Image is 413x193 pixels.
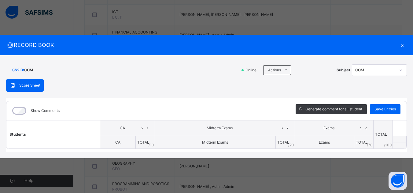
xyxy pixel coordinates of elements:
[115,140,120,145] span: CA
[9,132,26,137] span: Students
[288,142,294,148] span: / 20
[319,140,330,145] span: Exams
[31,108,60,113] label: Show Comments
[337,67,350,73] span: Subject
[398,41,407,49] div: ×
[12,67,24,73] span: SS2 B :
[19,83,40,88] span: Score Sheet
[384,142,392,148] span: /100
[355,67,396,73] div: COM
[305,106,362,112] span: Generate comment for all student
[356,140,368,145] span: TOTAL
[373,120,393,149] th: TOTAL
[277,140,289,145] span: TOTAL
[149,142,154,148] span: / 10
[300,125,358,131] span: Exams
[160,125,280,131] span: Midterm Exams
[6,41,398,49] span: RECORD BOOK
[367,142,373,148] span: / 70
[137,140,149,145] span: TOTAL
[202,140,228,145] span: Midterm Exams
[389,172,407,190] button: Open asap
[245,67,260,73] span: Online
[24,67,33,73] span: COM
[268,67,281,73] span: Actions
[105,125,139,131] span: CA
[374,106,396,112] span: Save Entries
